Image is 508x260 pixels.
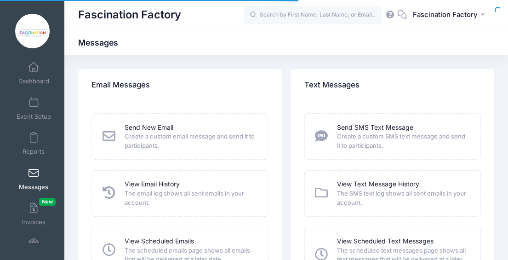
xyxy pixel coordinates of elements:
[23,148,45,156] span: Reports
[407,5,494,26] button: Fascination Factory
[125,189,256,207] span: The email log shows all sent emails in your account.
[19,183,48,191] span: Messages
[337,132,468,150] span: Create a custom SMS text message and send it to participants.
[125,123,173,133] a: Send New Email
[125,179,180,189] a: View Email History
[12,127,56,160] a: Reports
[244,6,382,24] input: Search by First Name, Last Name, or Email...
[78,5,181,26] h1: Fascination Factory
[22,219,46,226] span: Invoices
[125,132,256,150] span: Create a custom email message and send it to participants.
[12,92,56,125] a: Event Setup
[337,123,413,133] a: Send SMS Text Message
[337,189,468,207] span: The SMS text log shows all sent emails in your account.
[78,38,126,47] h1: Messages
[15,14,50,48] img: Fascination Factory
[12,198,56,230] a: InvoicesNew
[17,113,51,121] span: Event Setup
[18,78,49,86] span: Dashboard
[304,72,360,98] h4: Text Messages
[12,163,56,195] a: Messages
[12,57,56,89] a: Dashboard
[337,179,419,189] a: View Text Message History
[337,237,434,246] a: View Scheduled Text Messages
[413,10,478,20] span: Fascination Factory
[91,72,150,98] h4: Email Messages
[39,198,56,206] span: New
[125,237,194,246] a: View Scheduled Emails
